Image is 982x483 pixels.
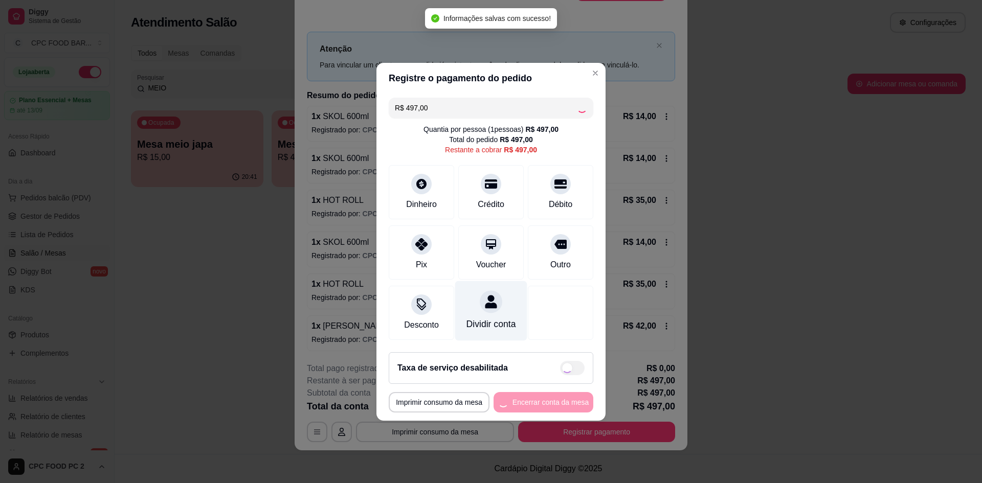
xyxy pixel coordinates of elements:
div: R$ 497,00 [500,134,533,145]
div: Crédito [478,198,504,211]
div: Total do pedido [449,134,533,145]
div: Pix [416,259,427,271]
div: Voucher [476,259,506,271]
div: Restante a cobrar [445,145,537,155]
div: R$ 497,00 [504,145,537,155]
div: Loading [577,103,587,113]
div: Dinheiro [406,198,437,211]
button: Imprimir consumo da mesa [389,392,489,412]
h2: Taxa de serviço desabilitada [397,362,508,374]
div: Débito [549,198,572,211]
div: R$ 497,00 [525,124,559,134]
div: Outro [550,259,571,271]
div: Desconto [404,319,439,331]
span: Informações salvas com sucesso! [443,14,551,22]
button: Close [587,65,604,81]
div: Dividir conta [466,317,516,331]
span: check-circle [431,14,439,22]
header: Registre o pagamento do pedido [376,63,606,94]
div: Quantia por pessoa ( 1 pessoas) [423,124,559,134]
input: Ex.: hambúrguer de cordeiro [395,98,577,118]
